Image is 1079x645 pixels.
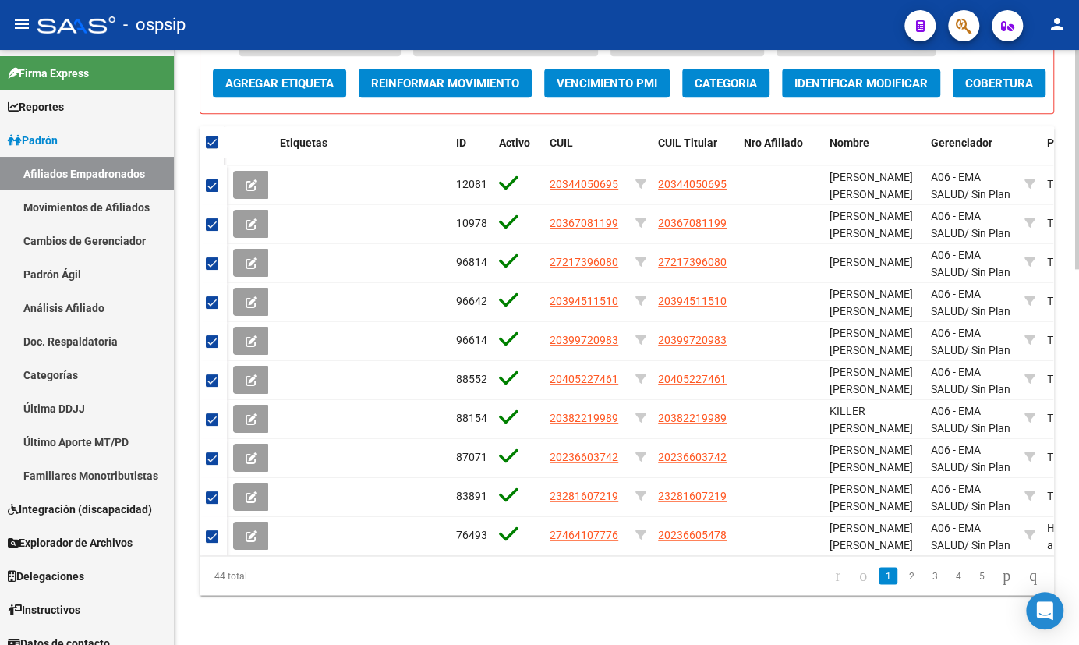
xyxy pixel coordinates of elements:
[828,567,847,584] a: go to first page
[456,373,487,385] span: 88552
[794,76,928,90] span: Identificar Modificar
[923,562,946,589] li: page 3
[493,126,543,178] datatable-header-cell: Activo
[830,483,913,513] span: [PERSON_NAME] [PERSON_NAME]
[550,136,573,149] span: CUIL
[830,256,913,268] span: [PERSON_NAME]
[830,327,913,357] span: [PERSON_NAME] [PERSON_NAME]
[1047,178,1078,190] span: Titular
[8,601,80,618] span: Instructivos
[499,136,530,149] span: Activo
[280,136,327,149] span: Etiquetas
[8,132,58,149] span: Padrón
[658,217,727,229] span: 20367081199
[931,405,981,435] span: A06 - EMA SALUD
[876,562,900,589] li: page 1
[931,366,981,396] span: A06 - EMA SALUD
[274,126,450,178] datatable-header-cell: Etiquetas
[550,295,618,307] span: 20394511510
[964,188,1010,200] span: / Sin Plan
[1022,567,1044,584] a: go to last page
[652,126,738,178] datatable-header-cell: CUIL Titular
[1047,373,1078,385] span: Titular
[823,126,925,178] datatable-header-cell: Nombre
[900,562,923,589] li: page 2
[557,76,657,90] span: Vencimiento PMI
[658,490,727,502] span: 23281607219
[852,567,874,584] a: go to previous page
[931,136,992,149] span: Gerenciador
[550,373,618,385] span: 20405227461
[8,501,152,518] span: Integración (discapacidad)
[949,567,968,584] a: 4
[1048,15,1067,34] mat-icon: person
[550,334,618,346] span: 20399720983
[1047,295,1078,307] span: Titular
[8,568,84,585] span: Delegaciones
[830,136,869,149] span: Nombre
[830,366,913,396] span: [PERSON_NAME] [PERSON_NAME]
[744,136,803,149] span: Nro Afiliado
[964,422,1010,434] span: / Sin Plan
[456,256,487,268] span: 96814
[931,327,981,357] span: A06 - EMA SALUD
[1047,490,1078,502] span: Titular
[965,76,1033,90] span: Cobertura
[931,171,981,201] span: A06 - EMA SALUD
[1047,217,1078,229] span: Titular
[450,126,493,178] datatable-header-cell: ID
[658,256,727,268] span: 27217396080
[1047,334,1078,346] span: Titular
[456,412,487,424] span: 88154
[550,217,618,229] span: 20367081199
[964,461,1010,473] span: / Sin Plan
[456,529,487,541] span: 76493
[931,210,981,240] span: A06 - EMA SALUD
[456,178,494,190] span: 120817
[658,295,727,307] span: 20394511510
[456,136,466,149] span: ID
[658,373,727,385] span: 20405227461
[830,405,913,435] span: KILLER [PERSON_NAME]
[953,69,1045,97] button: Cobertura
[964,266,1010,278] span: / Sin Plan
[550,490,618,502] span: 23281607219
[456,217,494,229] span: 109782
[830,522,913,552] span: [PERSON_NAME] [PERSON_NAME]
[658,529,727,541] span: 20236605478
[456,334,487,346] span: 96614
[830,171,913,201] span: [PERSON_NAME] [PERSON_NAME]
[543,126,629,178] datatable-header-cell: CUIL
[830,444,913,474] span: [PERSON_NAME] [PERSON_NAME]
[931,522,981,552] span: A06 - EMA SALUD
[902,567,921,584] a: 2
[213,69,346,97] button: Agregar Etiqueta
[1047,412,1078,424] span: Titular
[658,178,727,190] span: 20344050695
[658,334,727,346] span: 20399720983
[931,249,981,279] span: A06 - EMA SALUD
[964,500,1010,512] span: / Sin Plan
[931,444,981,474] span: A06 - EMA SALUD
[550,178,618,190] span: 20344050695
[925,126,1018,178] datatable-header-cell: Gerenciador
[550,529,618,541] span: 27464107776
[964,539,1010,551] span: / Sin Plan
[658,451,727,463] span: 20236603742
[1047,451,1078,463] span: Titular
[550,451,618,463] span: 20236603742
[456,451,487,463] span: 87071
[879,567,897,584] a: 1
[946,562,970,589] li: page 4
[1026,592,1063,629] div: Open Intercom Messenger
[359,69,532,97] button: Reinformar Movimiento
[8,534,133,551] span: Explorador de Archivos
[964,383,1010,395] span: / Sin Plan
[682,69,769,97] button: Categoria
[200,556,368,595] div: 44 total
[964,344,1010,356] span: / Sin Plan
[550,256,618,268] span: 27217396080
[8,98,64,115] span: Reportes
[550,412,618,424] span: 20382219989
[371,76,519,90] span: Reinformar Movimiento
